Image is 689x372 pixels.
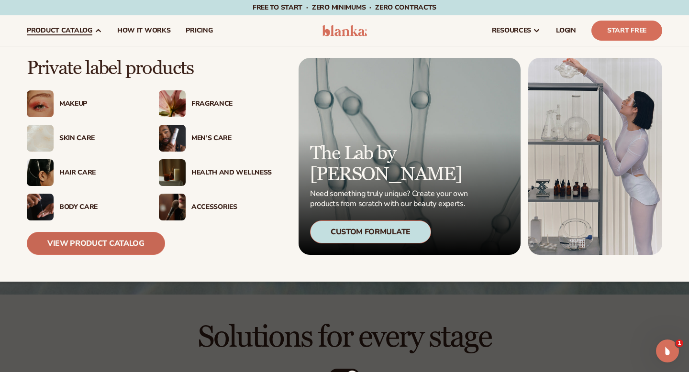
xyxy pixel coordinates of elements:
img: Cream moisturizer swatch. [27,125,54,152]
div: Makeup [59,100,140,108]
img: Candles and incense on table. [159,159,186,186]
p: The Lab by [PERSON_NAME] [310,143,471,185]
span: pricing [186,27,212,34]
span: product catalog [27,27,92,34]
div: Fragrance [191,100,272,108]
img: Male hand applying moisturizer. [27,194,54,220]
a: Male holding moisturizer bottle. Men’s Care [159,125,272,152]
img: Pink blooming flower. [159,90,186,117]
a: LOGIN [548,15,584,46]
a: product catalog [19,15,110,46]
a: Pink blooming flower. Fragrance [159,90,272,117]
div: Health And Wellness [191,169,272,177]
img: Female with makeup brush. [159,194,186,220]
span: Free to start · ZERO minimums · ZERO contracts [253,3,436,12]
div: Custom Formulate [310,220,431,243]
img: Female hair pulled back with clips. [27,159,54,186]
a: pricing [178,15,220,46]
p: Need something truly unique? Create your own products from scratch with our beauty experts. [310,189,471,209]
a: Cream moisturizer swatch. Skin Care [27,125,140,152]
a: How It Works [110,15,178,46]
a: Male hand applying moisturizer. Body Care [27,194,140,220]
a: Female with makeup brush. Accessories [159,194,272,220]
div: Body Care [59,203,140,211]
div: Skin Care [59,134,140,142]
a: Female hair pulled back with clips. Hair Care [27,159,140,186]
div: Accessories [191,203,272,211]
img: logo [322,25,367,36]
div: Men’s Care [191,134,272,142]
a: Start Free [591,21,662,41]
img: Male holding moisturizer bottle. [159,125,186,152]
p: Private label products [27,58,272,79]
a: Female with glitter eye makeup. Makeup [27,90,140,117]
span: resources [492,27,531,34]
a: resources [484,15,548,46]
iframe: Intercom live chat [656,339,679,362]
img: Female with glitter eye makeup. [27,90,54,117]
img: Female in lab with equipment. [528,58,662,255]
a: Microscopic product formula. The Lab by [PERSON_NAME] Need something truly unique? Create your ow... [299,58,521,255]
span: LOGIN [556,27,576,34]
span: 1 [676,339,683,347]
div: Hair Care [59,169,140,177]
a: View Product Catalog [27,232,165,255]
a: Candles and incense on table. Health And Wellness [159,159,272,186]
span: How It Works [117,27,171,34]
